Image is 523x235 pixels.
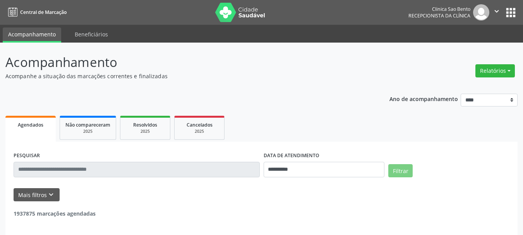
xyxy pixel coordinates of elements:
span: Cancelados [187,122,213,128]
button: Relatórios [475,64,515,77]
button: apps [504,6,518,19]
button: Mais filtroskeyboard_arrow_down [14,188,60,202]
span: Resolvidos [133,122,157,128]
span: Central de Marcação [20,9,67,15]
label: PESQUISAR [14,150,40,162]
a: Acompanhamento [3,27,61,43]
span: Não compareceram [65,122,110,128]
div: 2025 [126,129,165,134]
div: 2025 [180,129,219,134]
img: img [473,4,489,21]
strong: 1937875 marcações agendadas [14,210,96,217]
a: Beneficiários [69,27,113,41]
button: Filtrar [388,164,413,177]
span: Recepcionista da clínica [408,12,470,19]
p: Ano de acompanhamento [389,94,458,103]
i:  [492,7,501,15]
button:  [489,4,504,21]
p: Acompanhe a situação das marcações correntes e finalizadas [5,72,364,80]
label: DATA DE ATENDIMENTO [264,150,319,162]
div: Clinica Sao Bento [408,6,470,12]
span: Agendados [18,122,43,128]
i: keyboard_arrow_down [47,190,55,199]
p: Acompanhamento [5,53,364,72]
a: Central de Marcação [5,6,67,19]
div: 2025 [65,129,110,134]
